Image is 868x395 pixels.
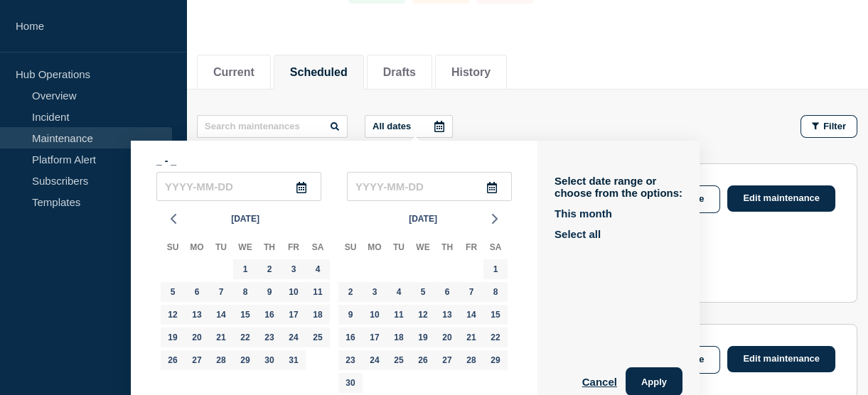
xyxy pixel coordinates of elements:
div: Thursday, Oct 23, 2025 [259,328,279,347]
div: Friday, Nov 28, 2025 [461,350,481,370]
button: [DATE] [225,208,265,229]
div: Thursday, Nov 13, 2025 [437,305,457,325]
div: Tuesday, Nov 4, 2025 [389,282,409,302]
div: Sunday, Oct 26, 2025 [163,350,183,370]
div: Mo [363,239,387,258]
button: History [451,66,491,79]
div: Saturday, Oct 4, 2025 [308,259,328,279]
div: Fr [459,239,483,258]
div: Thursday, Nov 27, 2025 [437,350,457,370]
button: Filter [800,115,857,138]
div: Monday, Oct 27, 2025 [187,350,207,370]
div: Wednesday, Oct 29, 2025 [235,350,255,370]
div: Thursday, Oct 30, 2025 [259,350,279,370]
div: Sunday, Nov 30, 2025 [341,373,360,393]
div: Monday, Oct 13, 2025 [187,305,207,325]
div: Tu [387,239,411,258]
div: Tuesday, Nov 25, 2025 [389,350,409,370]
div: Saturday, Nov 29, 2025 [486,350,505,370]
div: Wednesday, Oct 15, 2025 [235,305,255,325]
div: Tuesday, Nov 18, 2025 [389,328,409,347]
button: Select all [554,228,601,240]
div: Monday, Nov 17, 2025 [365,328,385,347]
div: Sa [306,239,330,258]
div: Monday, Nov 24, 2025 [365,350,385,370]
div: Friday, Oct 24, 2025 [284,328,304,347]
div: Saturday, Oct 18, 2025 [308,305,328,325]
button: Drafts [383,66,416,79]
div: Friday, Oct 31, 2025 [284,350,304,370]
div: Monday, Oct 6, 2025 [187,282,207,302]
p: Select date range or choose from the options: [554,175,682,199]
div: Thursday, Nov 6, 2025 [437,282,457,302]
span: [DATE] [409,208,437,229]
div: Sunday, Nov 2, 2025 [341,282,360,302]
div: Th [257,239,282,258]
div: Sunday, Nov 23, 2025 [341,350,360,370]
div: Th [435,239,459,258]
div: Wednesday, Nov 5, 2025 [413,282,433,302]
div: Fr [282,239,306,258]
div: Tuesday, Nov 11, 2025 [389,305,409,325]
button: [DATE] [403,208,443,229]
p: All dates [373,121,411,131]
div: Sunday, Nov 9, 2025 [341,305,360,325]
div: Thursday, Nov 20, 2025 [437,328,457,347]
div: Friday, Oct 3, 2025 [284,259,304,279]
div: Thursday, Oct 9, 2025 [259,282,279,302]
div: Su [338,239,363,258]
input: Search maintenances [197,115,348,138]
div: Tuesday, Oct 14, 2025 [211,305,231,325]
div: Saturday, Oct 25, 2025 [308,328,328,347]
span: [DATE] [231,208,259,229]
div: Friday, Nov 7, 2025 [461,282,481,302]
div: Wednesday, Oct 8, 2025 [235,282,255,302]
div: Friday, Oct 17, 2025 [284,305,304,325]
div: Saturday, Nov 1, 2025 [486,259,505,279]
div: Thursday, Oct 2, 2025 [259,259,279,279]
div: Tuesday, Oct 21, 2025 [211,328,231,347]
div: Wednesday, Nov 26, 2025 [413,350,433,370]
div: Monday, Nov 10, 2025 [365,305,385,325]
button: This month [554,207,612,220]
div: Su [161,239,185,258]
div: Wednesday, Nov 19, 2025 [413,328,433,347]
div: Wednesday, Oct 1, 2025 [235,259,255,279]
button: Current [213,66,254,79]
span: Filter [823,121,846,131]
button: All dates [365,115,453,138]
input: YYYY-MM-DD [156,172,321,201]
div: Sa [483,239,508,258]
div: We [411,239,435,258]
div: Thursday, Oct 16, 2025 [259,305,279,325]
a: Edit maintenance [727,346,835,372]
div: Tu [209,239,233,258]
div: Saturday, Nov 8, 2025 [486,282,505,302]
div: Friday, Nov 21, 2025 [461,328,481,347]
div: Saturday, Oct 11, 2025 [308,282,328,302]
div: Tuesday, Oct 7, 2025 [211,282,231,302]
div: Wednesday, Oct 22, 2025 [235,328,255,347]
div: Saturday, Nov 15, 2025 [486,305,505,325]
div: Friday, Nov 14, 2025 [461,305,481,325]
div: Mo [185,239,209,258]
p: _ - _ [156,155,512,166]
div: We [233,239,257,258]
button: Scheduled [290,66,348,79]
div: Sunday, Nov 16, 2025 [341,328,360,347]
div: Saturday, Nov 22, 2025 [486,328,505,347]
div: Friday, Oct 10, 2025 [284,282,304,302]
a: Edit maintenance [727,185,835,212]
div: Sunday, Oct 5, 2025 [163,282,183,302]
div: Monday, Oct 20, 2025 [187,328,207,347]
div: Wednesday, Nov 12, 2025 [413,305,433,325]
div: Sunday, Oct 19, 2025 [163,328,183,347]
div: Monday, Nov 3, 2025 [365,282,385,302]
div: Tuesday, Oct 28, 2025 [211,350,231,370]
input: YYYY-MM-DD [347,172,512,201]
div: Sunday, Oct 12, 2025 [163,305,183,325]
